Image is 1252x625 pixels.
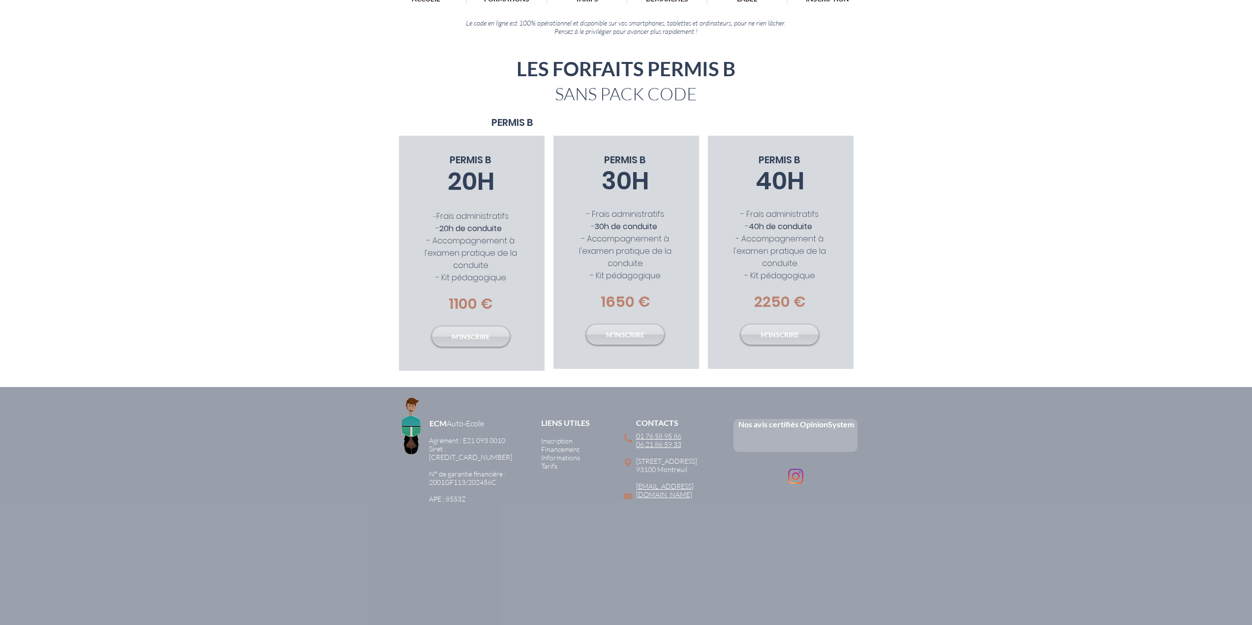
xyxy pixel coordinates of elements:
[447,418,484,428] span: Auto-Ecole
[452,332,490,342] span: M'INSCRIRE
[754,291,806,312] span: 2250 €
[579,233,672,269] span: - Accompagnement à l'examen pratique de la conduite
[436,210,509,222] span: Frais administratifs
[554,27,698,35] span: Pensez à le privilégier pour avancer plus rapidement !
[586,208,664,220] span: - Frais administratifs
[517,57,735,81] span: LES FORFAITS PERMIS B
[491,116,533,129] span: PERMIS B
[591,221,659,232] span: -
[586,325,664,345] a: M'INSCRIRE
[448,164,494,199] span: 20H
[466,19,786,27] span: Le code en ligne est 100% opérationnel et disponible sur vos smartphones, tablettes et ordinateur...
[733,233,826,269] span: - Accompagnement à l'examen pratique de la conduite
[439,223,502,234] span: 20h de conduite
[636,465,687,474] span: 93100 Montreuil
[636,440,681,448] a: 06 21 86 59 33
[436,223,506,234] span: -
[590,270,661,281] span: - Kit pédagogique
[429,418,447,428] a: ECM
[541,437,573,445] a: Inscription
[752,430,842,452] iframe: Embedded Content
[541,418,590,427] span: LIENS UTILES
[745,221,814,232] span: -
[738,419,854,429] a: Nos avis certifiés OpinionSystem
[761,330,799,340] span: M'INSCRIRE
[604,153,646,167] span: PERMIS B
[745,270,815,281] span: - Kit pédagogique
[788,469,803,484] img: Instagram ECM Auto-Ecole
[636,432,681,440] a: 01 76 58 95 86
[636,418,678,427] span: CONTACTS
[756,163,804,198] span: 40H
[1206,579,1252,625] iframe: Wix Chat
[788,469,803,484] ul: Barre de réseaux sociaux
[555,83,697,104] span: SANS PACK CODE
[741,208,819,220] span: - Frais administratifs
[450,153,491,167] span: PERMIS B
[429,436,512,503] a: Agrément : E21 093 0010Siret : [CREDIT_CARD_NUMBER]​N° de garantie financière :2001GF113/202456C ...
[433,212,509,221] span: -
[595,221,657,232] span: 30h de conduite
[436,272,506,283] span: - Kit pédagogique
[425,235,517,271] span: - Accompagnement à l'examen pratique de la conduite
[749,221,812,232] span: 40h de conduite
[388,391,434,458] img: Logo ECM en-tête.png
[606,330,644,340] span: M'INSCRIRE
[636,457,697,465] span: [STREET_ADDRESS]
[636,482,694,499] a: [EMAIL_ADDRESS][DOMAIN_NAME]
[602,163,649,198] span: 30H
[759,153,800,167] span: PERMIS B
[601,291,650,312] span: 1650 €
[432,327,510,347] a: M'INSCRIRE
[541,462,557,470] a: Tarifs
[541,445,580,453] a: Financement
[541,453,580,462] a: Informations
[449,293,493,314] span: 1100 €
[741,325,819,345] a: M'INSCRIRE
